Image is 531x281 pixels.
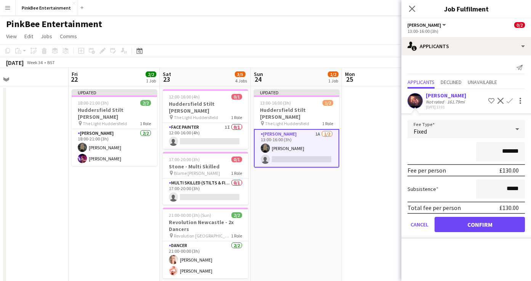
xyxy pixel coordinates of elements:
[407,22,441,28] span: Stilt Walker
[47,60,55,65] div: BST
[140,100,151,106] span: 2/2
[163,219,248,233] h3: Revolution Newcastle - 2x Dancers
[38,31,55,41] a: Jobs
[345,71,355,78] span: Mon
[407,166,446,174] div: Fee per person
[322,121,333,126] span: 1 Role
[435,217,525,232] button: Confirm
[414,128,427,135] span: Fixed
[72,89,157,95] div: Updated
[401,4,531,14] h3: Job Fulfilment
[41,33,52,40] span: Jobs
[231,233,242,239] span: 1 Role
[169,94,200,100] span: 12:00-16:00 (4h)
[60,33,77,40] span: Comms
[146,71,156,77] span: 2/2
[163,152,248,205] app-job-card: 17:00-20:00 (3h)0/1Stone - Multi Skilled Blame [PERSON_NAME]1 RoleMulti Skilled (Stilts & Fire)0/...
[407,217,432,232] button: Cancel
[407,186,438,192] label: Subsistence
[322,100,333,106] span: 1/2
[140,121,151,126] span: 1 Role
[174,170,220,176] span: Blame [PERSON_NAME]
[146,78,156,84] div: 1 Job
[328,71,338,77] span: 1/2
[260,100,291,106] span: 13:00-16:00 (3h)
[163,100,248,114] h3: Huddersfield Stilt [PERSON_NAME]
[231,115,242,120] span: 1 Role
[426,99,446,105] div: Not rated
[499,166,519,174] div: £130.00
[468,79,497,85] span: Unavailable
[16,0,77,15] button: PinkBee Entertainment
[169,212,211,218] span: 21:00-00:00 (3h) (Sun)
[163,163,248,170] h3: Stone - Multi Skilled
[174,233,231,239] span: Revolution [GEOGRAPHIC_DATA]
[174,115,218,120] span: The Light Huddersfield
[231,170,242,176] span: 1 Role
[231,212,242,218] span: 2/2
[231,157,242,162] span: 0/1
[72,89,157,166] app-job-card: Updated18:00-21:00 (3h)2/2Huddersfield Stilt [PERSON_NAME] The Light Huddersfield1 Role[PERSON_NA...
[3,31,20,41] a: View
[426,105,466,110] div: [DATE] 13:01
[163,241,248,278] app-card-role: Dancer2/221:00-00:00 (3h)[PERSON_NAME][PERSON_NAME]
[254,129,339,168] app-card-role: [PERSON_NAME]1A1/213:00-16:00 (3h)[PERSON_NAME]
[407,79,435,85] span: Applicants
[253,75,263,84] span: 24
[254,107,339,120] h3: Huddersfield Stilt [PERSON_NAME]
[83,121,127,126] span: The Light Huddersfield
[499,204,519,212] div: £130.00
[235,71,245,77] span: 3/5
[6,33,17,40] span: View
[57,31,80,41] a: Comms
[163,123,248,149] app-card-role: Face Painter1I0/112:00-16:00 (4h)
[407,28,525,34] div: 13:00-16:00 (3h)
[163,179,248,205] app-card-role: Multi Skilled (Stilts & Fire)0/117:00-20:00 (3h)
[25,60,44,65] span: Week 34
[254,71,263,78] span: Sun
[163,208,248,278] app-job-card: 21:00-00:00 (3h) (Sun)2/2Revolution Newcastle - 2x Dancers Revolution [GEOGRAPHIC_DATA]1 RoleDanc...
[441,79,462,85] span: Declined
[162,75,171,84] span: 23
[426,92,466,99] div: [PERSON_NAME]
[78,100,109,106] span: 18:00-21:00 (3h)
[163,71,171,78] span: Sat
[72,71,78,78] span: Fri
[169,157,200,162] span: 17:00-20:00 (3h)
[407,204,461,212] div: Total fee per person
[401,37,531,55] div: Applicants
[24,33,33,40] span: Edit
[231,94,242,100] span: 0/1
[407,22,447,28] button: [PERSON_NAME]
[254,89,339,168] app-job-card: Updated13:00-16:00 (3h)1/2Huddersfield Stilt [PERSON_NAME] The Light Huddersfield1 Role[PERSON_NA...
[514,22,525,28] span: 0/2
[446,99,466,105] div: 161.79mi
[344,75,355,84] span: 25
[6,18,102,30] h1: PinkBee Entertainment
[72,129,157,166] app-card-role: [PERSON_NAME]2/218:00-21:00 (3h)[PERSON_NAME][PERSON_NAME]
[6,59,24,66] div: [DATE]
[235,78,247,84] div: 4 Jobs
[71,75,78,84] span: 22
[21,31,36,41] a: Edit
[254,89,339,95] div: Updated
[163,89,248,149] app-job-card: 12:00-16:00 (4h)0/1Huddersfield Stilt [PERSON_NAME] The Light Huddersfield1 RoleFace Painter1I0/1...
[265,121,309,126] span: The Light Huddersfield
[328,78,338,84] div: 1 Job
[72,107,157,120] h3: Huddersfield Stilt [PERSON_NAME]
